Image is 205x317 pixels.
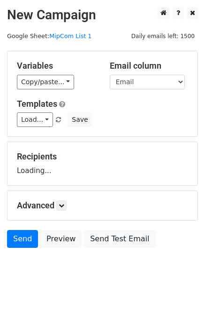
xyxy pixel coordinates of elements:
[7,7,198,23] h2: New Campaign
[17,151,188,162] h5: Recipients
[68,112,92,127] button: Save
[17,61,96,71] h5: Variables
[84,230,155,248] a: Send Test Email
[40,230,82,248] a: Preview
[17,112,53,127] a: Load...
[128,31,198,41] span: Daily emails left: 1500
[17,99,57,109] a: Templates
[49,32,91,40] a: MipCom List 1
[17,75,74,89] a: Copy/paste...
[128,32,198,40] a: Daily emails left: 1500
[17,151,188,176] div: Loading...
[7,230,38,248] a: Send
[17,200,188,211] h5: Advanced
[7,32,91,40] small: Google Sheet:
[110,61,189,71] h5: Email column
